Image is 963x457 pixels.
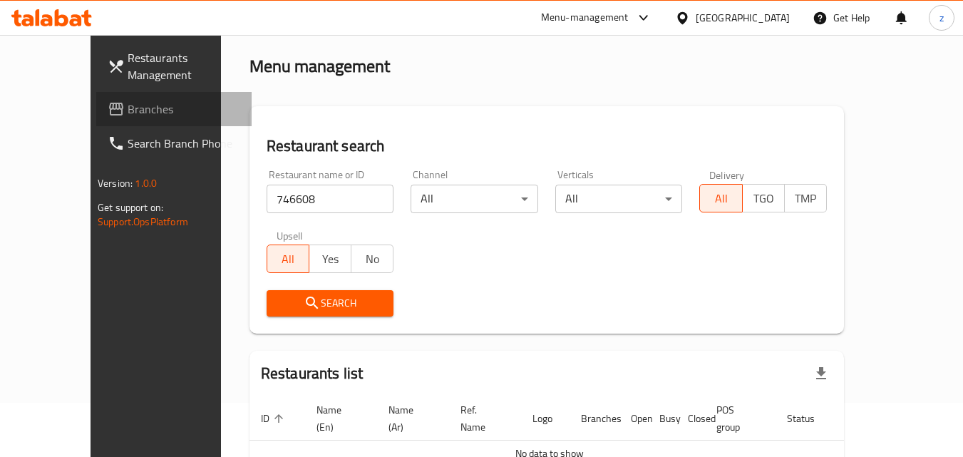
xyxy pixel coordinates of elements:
a: Support.OpsPlatform [98,212,188,231]
span: Get support on: [98,198,163,217]
button: TMP [784,184,827,212]
button: All [699,184,742,212]
div: Export file [804,356,838,391]
div: Menu-management [541,9,629,26]
a: Branches [96,92,252,126]
th: Logo [521,397,570,441]
span: Restaurants Management [128,49,240,83]
span: Version: [98,174,133,192]
button: All [267,245,309,273]
button: No [351,245,393,273]
span: Status [787,410,833,427]
span: Branches [128,101,240,118]
div: [GEOGRAPHIC_DATA] [696,10,790,26]
input: Search for restaurant name or ID.. [267,185,394,213]
span: Name (Ar) [388,401,432,436]
h2: Menu management [249,55,390,78]
label: Delivery [709,170,745,180]
span: POS group [716,401,758,436]
span: No [357,249,388,269]
div: All [555,185,683,213]
label: Upsell [277,230,303,240]
button: TGO [742,184,785,212]
h2: Restaurants list [261,363,363,384]
span: Name (En) [316,401,360,436]
span: TGO [748,188,779,209]
span: Yes [315,249,346,269]
span: Search Branch Phone [128,135,240,152]
span: All [706,188,736,209]
span: TMP [791,188,821,209]
span: All [273,249,304,269]
h2: Restaurant search [267,135,827,157]
button: Yes [309,245,351,273]
span: z [939,10,944,26]
a: Search Branch Phone [96,126,252,160]
th: Busy [648,397,676,441]
th: Branches [570,397,619,441]
span: Ref. Name [460,401,504,436]
th: Open [619,397,648,441]
div: All [411,185,538,213]
th: Closed [676,397,705,441]
button: Search [267,290,394,317]
span: 1.0.0 [135,174,157,192]
a: Restaurants Management [96,41,252,92]
span: ID [261,410,288,427]
span: Search [278,294,383,312]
